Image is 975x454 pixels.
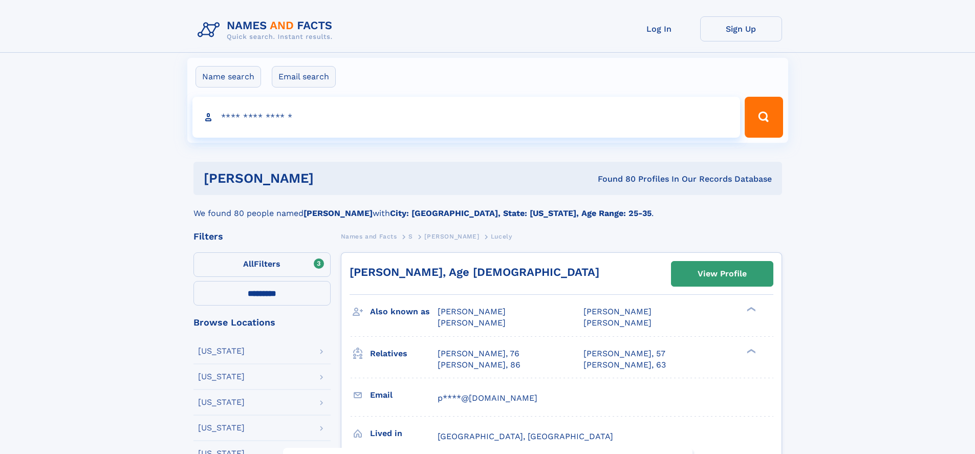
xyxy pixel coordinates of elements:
[583,307,652,316] span: [PERSON_NAME]
[370,425,438,442] h3: Lived in
[698,262,747,286] div: View Profile
[438,318,506,328] span: [PERSON_NAME]
[370,345,438,362] h3: Relatives
[204,172,456,185] h1: [PERSON_NAME]
[198,424,245,432] div: [US_STATE]
[198,347,245,355] div: [US_STATE]
[193,16,341,44] img: Logo Names and Facts
[193,232,331,241] div: Filters
[456,174,772,185] div: Found 80 Profiles In Our Records Database
[438,307,506,316] span: [PERSON_NAME]
[744,306,756,313] div: ❯
[304,208,373,218] b: [PERSON_NAME]
[745,97,783,138] button: Search Button
[438,348,519,359] a: [PERSON_NAME], 76
[198,373,245,381] div: [US_STATE]
[341,230,397,243] a: Names and Facts
[744,348,756,354] div: ❯
[583,359,666,371] a: [PERSON_NAME], 63
[408,230,413,243] a: S
[583,318,652,328] span: [PERSON_NAME]
[370,303,438,320] h3: Also known as
[700,16,782,41] a: Sign Up
[491,233,512,240] span: Lucely
[438,359,521,371] a: [PERSON_NAME], 86
[370,386,438,404] h3: Email
[424,230,479,243] a: [PERSON_NAME]
[671,262,773,286] a: View Profile
[193,318,331,327] div: Browse Locations
[350,266,599,278] a: [PERSON_NAME], Age [DEMOGRAPHIC_DATA]
[618,16,700,41] a: Log In
[408,233,413,240] span: S
[583,348,665,359] a: [PERSON_NAME], 57
[196,66,261,88] label: Name search
[438,431,613,441] span: [GEOGRAPHIC_DATA], [GEOGRAPHIC_DATA]
[243,259,254,269] span: All
[390,208,652,218] b: City: [GEOGRAPHIC_DATA], State: [US_STATE], Age Range: 25-35
[424,233,479,240] span: [PERSON_NAME]
[193,195,782,220] div: We found 80 people named with .
[272,66,336,88] label: Email search
[192,97,741,138] input: search input
[198,398,245,406] div: [US_STATE]
[193,252,331,277] label: Filters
